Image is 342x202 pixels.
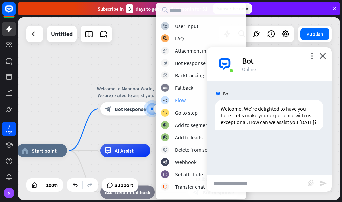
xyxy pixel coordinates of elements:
[163,98,167,103] i: builder_tree
[6,130,12,134] div: days
[163,86,167,90] i: block_fallback
[309,53,315,59] i: more_vert
[163,185,168,189] i: block_livechat
[98,4,208,13] div: Subscribe in days to get your first month for $1
[175,35,184,42] div: FAQ
[215,100,323,130] div: Welcome! We're delighted to have you here. Let's make your experience with us exceptional. How ca...
[163,111,167,115] i: block_goto
[175,84,193,91] div: Fallback
[163,36,167,41] i: block_faq
[95,85,155,99] div: Welcome to Mahnoor World, We are excited to assist you for your scientific research
[163,73,167,78] i: block_backtracking
[319,53,326,59] i: close
[300,28,329,40] button: Publish
[175,60,206,66] div: Bot Response
[175,122,210,128] div: Add to segment
[319,179,327,187] i: send
[163,160,167,164] i: webhooks
[51,26,73,42] div: Untitled
[105,189,112,196] i: block_fallback
[223,91,230,97] span: Bot
[163,172,167,177] i: block_set_attribute
[115,147,134,154] span: AI Assist
[175,159,197,165] div: Webhook
[175,23,198,29] div: User Input
[126,4,133,13] div: 3
[115,106,146,112] span: Bot Response
[4,188,14,198] div: M
[175,183,205,190] div: Transfer chat
[163,123,167,127] i: block_add_to_segment
[105,106,111,112] i: block_bot_response
[44,180,60,190] div: 100%
[5,3,25,23] button: Open LiveChat chat widget
[115,189,150,196] span: Default fallback
[175,109,198,116] div: Go to step
[308,180,314,186] i: block_attachment
[163,24,167,28] i: block_user_input
[175,97,186,104] div: Flow
[175,72,204,79] div: Backtracking
[242,56,324,66] div: Bot
[21,147,28,154] i: home_2
[32,147,57,154] span: Start point
[7,124,11,130] div: 7
[163,49,167,53] i: block_attachment
[242,66,324,72] div: Online
[175,134,203,141] div: Add to leads
[163,135,167,140] i: block_add_to_segment
[163,61,167,65] i: block_bot_response
[163,148,167,152] i: block_delete_from_segment
[175,47,214,54] div: Attachment input
[175,146,222,153] div: Delete from segment
[114,180,133,190] span: Support
[175,171,203,178] div: Set attribute
[2,122,16,136] a: 7 days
